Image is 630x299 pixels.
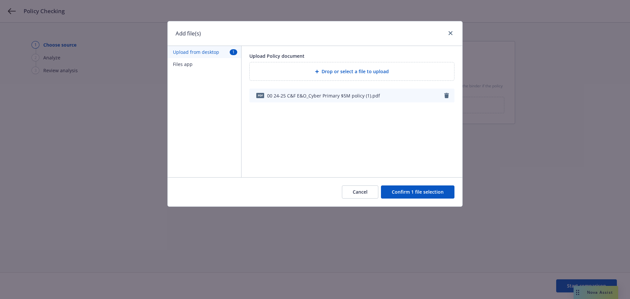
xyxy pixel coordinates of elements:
span: Drop or select a file to upload [322,68,389,75]
span: pdf [256,93,264,98]
a: close [447,29,454,37]
div: Drop or select a file to upload [249,62,454,81]
button: Upload from desktop1 [168,46,241,58]
button: Confirm 1 file selection [381,185,454,199]
button: Cancel [342,185,378,199]
span: 1 [230,49,237,55]
h1: Add file(s) [176,29,201,38]
span: 00 24-25 C&F E&O_Cyber Primary $5M policy (1).pdf [267,92,380,99]
button: Files app [168,58,241,70]
div: Upload Policy document [249,53,454,59]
